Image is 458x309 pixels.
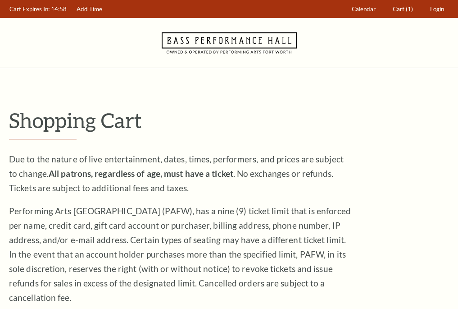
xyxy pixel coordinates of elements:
[348,0,380,18] a: Calendar
[352,5,376,13] span: Calendar
[9,5,50,13] span: Cart Expires In:
[9,204,351,305] p: Performing Arts [GEOGRAPHIC_DATA] (PAFW), has a nine (9) ticket limit that is enforced per name, ...
[430,5,444,13] span: Login
[389,0,417,18] a: Cart (1)
[426,0,449,18] a: Login
[51,5,67,13] span: 14:58
[49,168,233,179] strong: All patrons, regardless of age, must have a ticket
[406,5,413,13] span: (1)
[393,5,404,13] span: Cart
[9,109,449,132] p: Shopping Cart
[73,0,107,18] a: Add Time
[9,154,344,193] span: Due to the nature of live entertainment, dates, times, performers, and prices are subject to chan...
